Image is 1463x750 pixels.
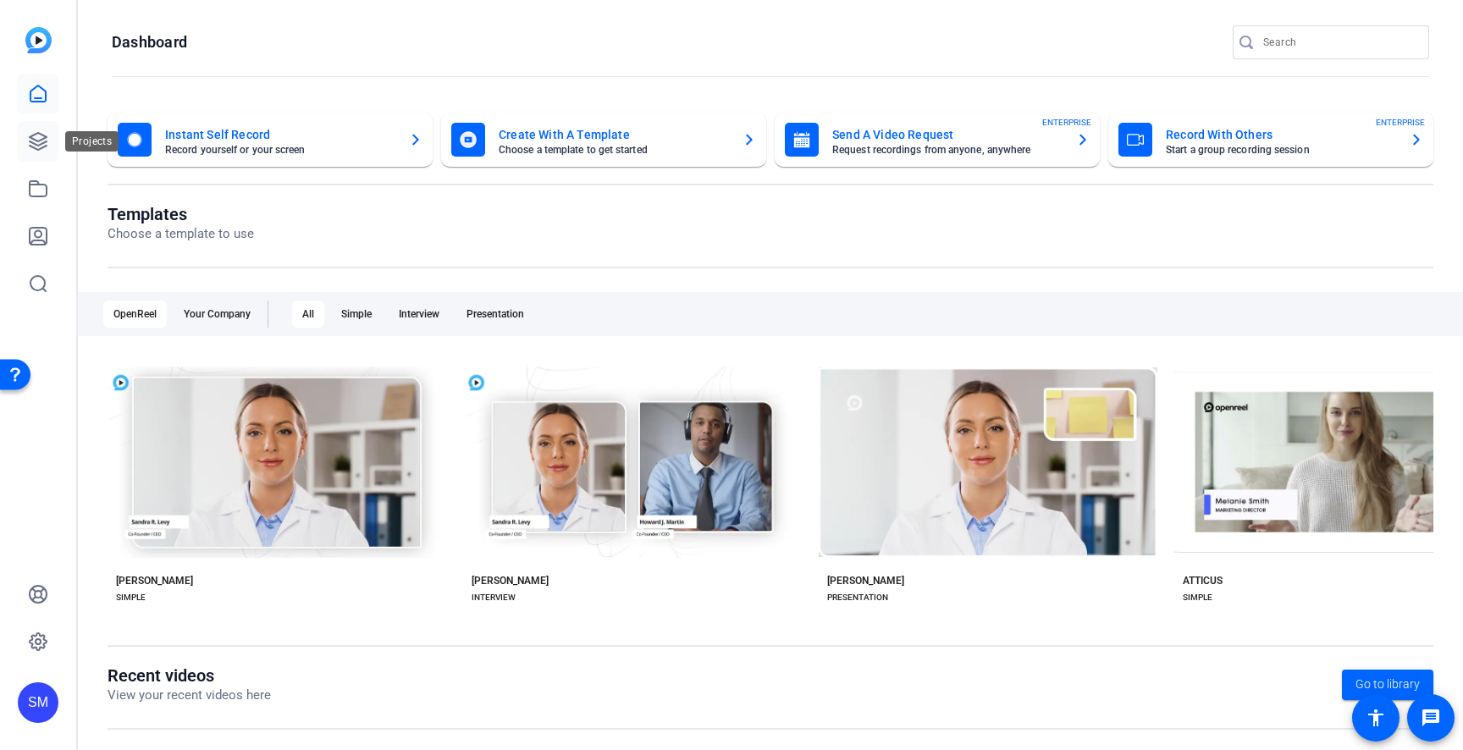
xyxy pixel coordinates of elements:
mat-icon: message [1421,708,1441,728]
span: ENTERPRISE [1042,116,1091,129]
div: All [292,301,324,328]
mat-card-subtitle: Choose a template to get started [499,145,729,155]
div: Simple [331,301,382,328]
img: blue-gradient.svg [25,27,52,53]
span: Go to library [1355,676,1420,693]
div: SIMPLE [1183,591,1212,604]
mat-card-subtitle: Start a group recording session [1166,145,1396,155]
button: Create With A TemplateChoose a template to get started [441,113,766,167]
div: OpenReel [103,301,167,328]
mat-icon: accessibility [1366,708,1386,728]
button: Instant Self RecordRecord yourself or your screen [108,113,433,167]
p: View your recent videos here [108,686,271,705]
div: [PERSON_NAME] [116,574,193,587]
a: Go to library [1342,670,1433,700]
button: Record With OthersStart a group recording sessionENTERPRISE [1108,113,1433,167]
mat-card-title: Create With A Template [499,124,729,145]
div: Projects [65,131,119,152]
div: ATTICUS [1183,574,1223,587]
input: Search [1263,32,1416,52]
div: Interview [389,301,450,328]
p: Choose a template to use [108,224,254,244]
mat-card-title: Record With Others [1166,124,1396,145]
span: ENTERPRISE [1376,116,1425,129]
div: INTERVIEW [472,591,516,604]
h1: Recent videos [108,665,271,686]
div: SM [18,682,58,723]
h1: Templates [108,204,254,224]
mat-card-title: Instant Self Record [165,124,395,145]
div: Presentation [456,301,534,328]
mat-card-subtitle: Request recordings from anyone, anywhere [832,145,1063,155]
div: [PERSON_NAME] [827,574,904,587]
mat-card-subtitle: Record yourself or your screen [165,145,395,155]
div: SIMPLE [116,591,146,604]
h1: Dashboard [112,32,187,52]
div: Your Company [174,301,261,328]
button: Send A Video RequestRequest recordings from anyone, anywhereENTERPRISE [775,113,1100,167]
mat-card-title: Send A Video Request [832,124,1063,145]
div: PRESENTATION [827,591,888,604]
div: [PERSON_NAME] [472,574,549,587]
